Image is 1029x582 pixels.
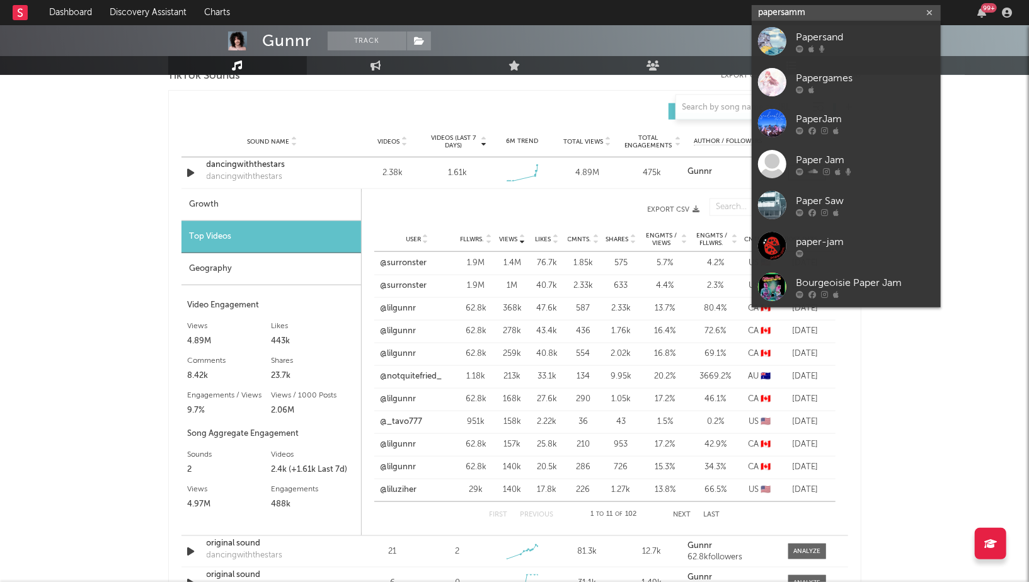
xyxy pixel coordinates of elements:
div: 62.8k [461,438,492,451]
div: 2.4k (+1.61k Last 7d) [271,462,355,477]
a: original sound [207,537,338,550]
div: Top Videos [181,221,361,253]
div: 2 [455,545,459,558]
div: 33.1k [533,370,561,383]
div: 1.9M [461,280,492,292]
span: Views [500,236,518,243]
a: Bourgeoisie Paper Jam [752,266,941,307]
div: 17.2 % [643,393,687,406]
div: CA [744,348,776,360]
div: [DATE] [782,461,829,474]
div: 213k [498,370,527,383]
div: 2.38k [364,167,422,180]
div: Shares [271,353,355,368]
button: Last [704,511,720,518]
div: 62.8k [461,325,492,338]
div: 42.9 % [694,438,738,451]
div: 134 [568,370,599,383]
div: dancingwiththestars [207,549,283,562]
span: 🇨🇦 [761,350,771,358]
div: 4.2 % [694,257,738,270]
div: 1.76k [606,325,637,338]
div: [DATE] [782,393,829,406]
div: 43 [606,416,637,428]
span: Likes [536,236,551,243]
a: Gunnr [687,168,775,176]
input: Search for artists [752,5,941,21]
div: US [744,484,776,496]
a: @lilgunnr [381,325,417,338]
span: 🇨🇦 [761,327,771,335]
div: CA [744,438,776,451]
div: 13.7 % [643,302,687,315]
div: [DATE] [782,370,829,383]
div: CA [744,393,776,406]
div: 46.1 % [694,393,738,406]
div: 1 11 102 [579,507,648,522]
button: Track [328,31,406,50]
div: 16.8 % [643,348,687,360]
div: US [744,280,776,292]
div: 9.7% [188,403,272,418]
div: 157k [498,438,527,451]
a: Paper Jam [752,144,941,185]
a: Paper Saw [752,185,941,225]
a: @_tavo777 [381,416,423,428]
div: 2.22k [533,416,561,428]
span: Cmnts. [568,236,592,243]
div: 66.5 % [694,484,738,496]
div: 953 [606,438,637,451]
div: 554 [568,348,599,360]
strong: Gunnr [687,168,712,176]
a: paper-jam [752,225,941,266]
div: 69.1 % [694,348,738,360]
div: 2 [188,462,272,477]
div: CA [744,302,776,315]
input: Search by song name or URL [676,103,809,113]
div: Growth [181,189,361,221]
div: 158k [498,416,527,428]
div: Papergames [796,71,934,86]
span: 🇨🇦 [761,463,771,471]
span: 🇺🇸 [761,486,771,494]
button: Next [674,511,691,518]
a: Gunnr [687,573,775,582]
span: 🇨🇦 [761,304,771,312]
span: Videos (last 7 days) [428,134,479,149]
div: 36 [568,416,599,428]
span: User [406,236,421,243]
span: Sound Name [248,138,290,145]
div: [DATE] [782,302,829,315]
span: Author / Followers [694,137,762,145]
span: Engmts / Fllwrs. [694,232,730,247]
div: 9.95k [606,370,637,383]
span: Cntry. [745,236,767,243]
div: 17.2 % [643,438,687,451]
div: 72.6 % [694,325,738,338]
div: 0.2 % [694,416,738,428]
div: 4.4 % [643,280,687,292]
div: 1.4M [498,257,527,270]
div: CA [744,325,776,338]
div: 1.18k [461,370,492,383]
a: PaperJam [752,103,941,144]
span: to [596,511,604,517]
div: original sound [207,569,338,581]
a: @surronster [381,257,427,270]
div: US [744,416,776,428]
div: PaperJam [796,112,934,127]
div: US [744,257,776,270]
a: @surronster [381,280,427,292]
span: 🇦🇺 [761,372,771,380]
div: [DATE] [782,484,829,496]
div: 34.3 % [694,461,738,474]
a: Papersand [752,21,941,62]
a: dancingwiththestars [207,159,338,171]
div: 278k [498,325,527,338]
a: Papergames [752,62,941,103]
div: Video Engagement [188,298,355,313]
a: @notquitefried_ [381,370,442,383]
div: 27.6k [533,393,561,406]
span: of [615,511,623,517]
